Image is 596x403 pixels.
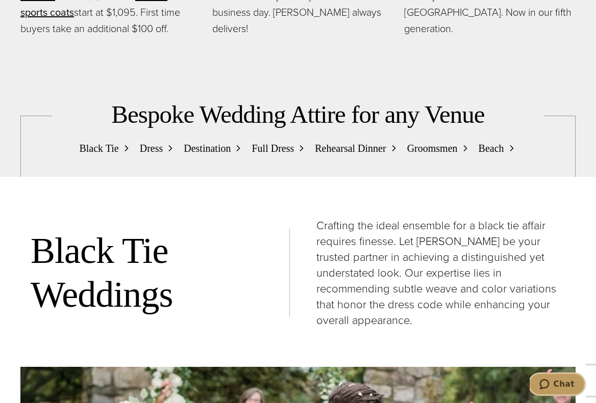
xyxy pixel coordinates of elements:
a: Groomsmen [407,140,470,156]
span: Dress [140,140,163,156]
span: Groomsmen [407,140,458,156]
p: Crafting the ideal ensemble for a black tie affair requires finesse. Let [PERSON_NAME] be your tr... [316,218,565,328]
h2: Black Tie Weddings [31,229,279,317]
span: Destination [184,140,231,156]
span: Beach [479,140,504,156]
a: Full Dress [252,140,307,156]
a: Destination [184,140,243,156]
span: Rehearsal Dinner [315,140,386,156]
a: Dress [140,140,176,156]
a: Rehearsal Dinner [315,140,399,156]
span: Black Tie [79,140,118,156]
a: Black Tie [79,140,131,156]
iframe: Opens a widget where you can chat to one of our agents [530,372,586,398]
a: Beach [479,140,517,156]
span: Full Dress [252,140,294,156]
h2: Bespoke Wedding Attire for any Venue [41,100,555,130]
